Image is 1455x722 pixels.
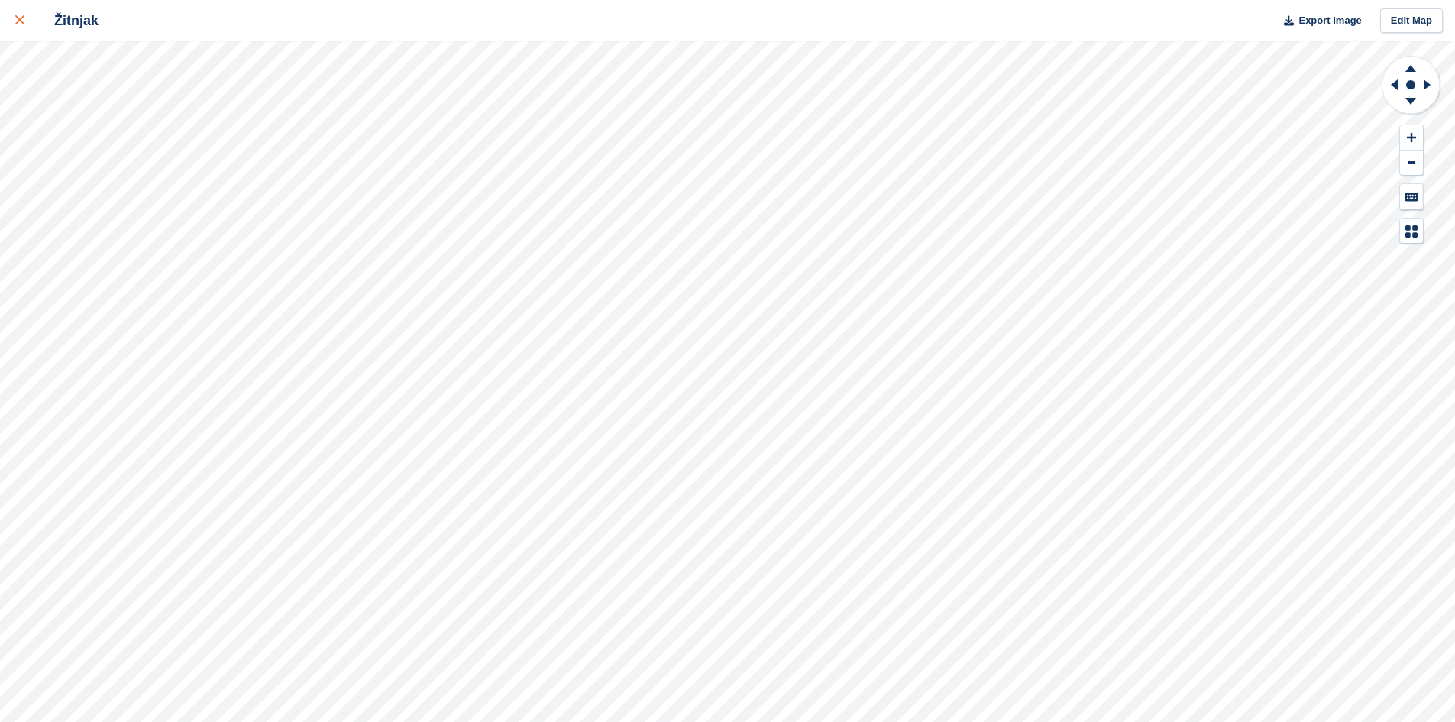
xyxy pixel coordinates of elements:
[40,11,99,30] div: Žitnjak
[1400,151,1423,176] button: Zoom Out
[1380,8,1443,34] a: Edit Map
[1400,184,1423,209] button: Keyboard Shortcuts
[1400,219,1423,244] button: Map Legend
[1400,125,1423,151] button: Zoom In
[1275,8,1362,34] button: Export Image
[1298,13,1361,28] span: Export Image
